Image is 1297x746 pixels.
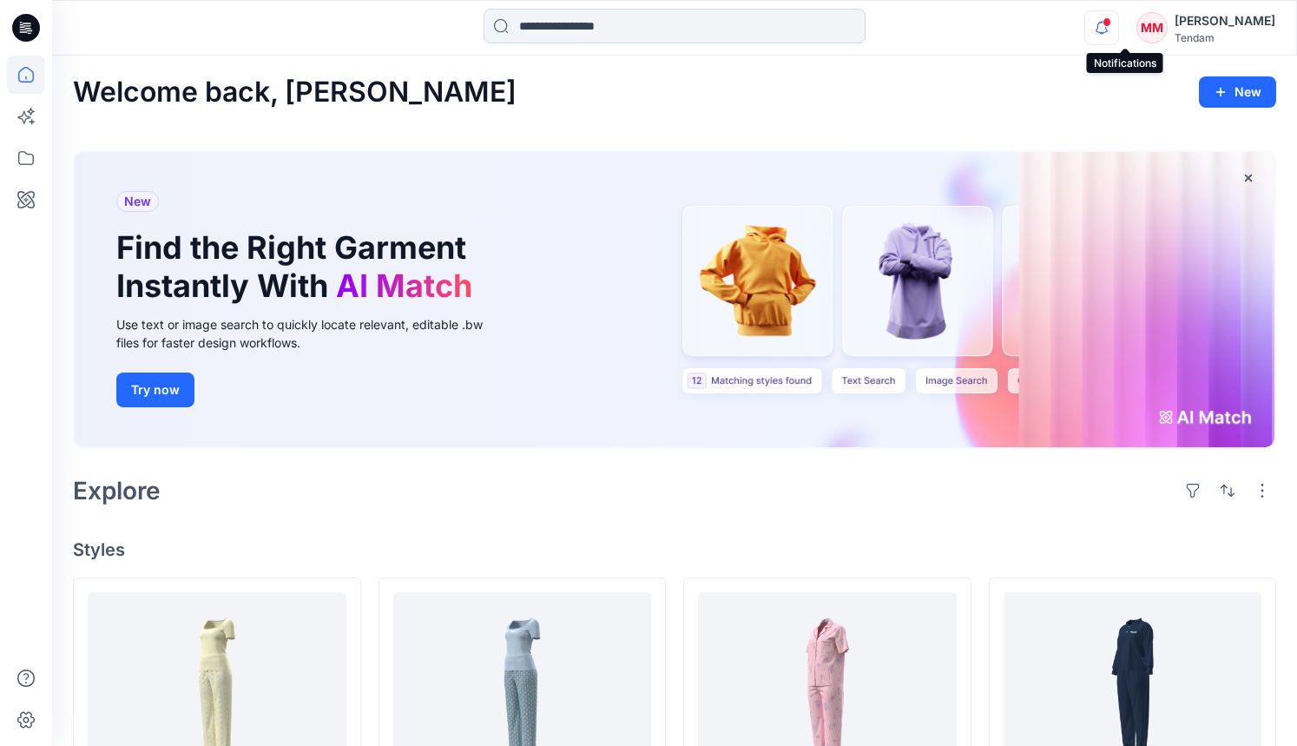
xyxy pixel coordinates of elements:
div: MM [1136,12,1168,43]
h4: Styles [73,539,1276,560]
h2: Welcome back, [PERSON_NAME] [73,76,517,109]
h2: Explore [73,477,161,505]
div: [PERSON_NAME] [1175,10,1275,31]
button: Try now [116,373,194,407]
h1: Find the Right Garment Instantly With [116,229,481,304]
span: New [124,191,151,212]
div: Tendam [1175,31,1275,44]
span: AI Match [336,267,472,305]
button: New [1199,76,1276,108]
div: Use text or image search to quickly locate relevant, editable .bw files for faster design workflows. [116,315,507,352]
